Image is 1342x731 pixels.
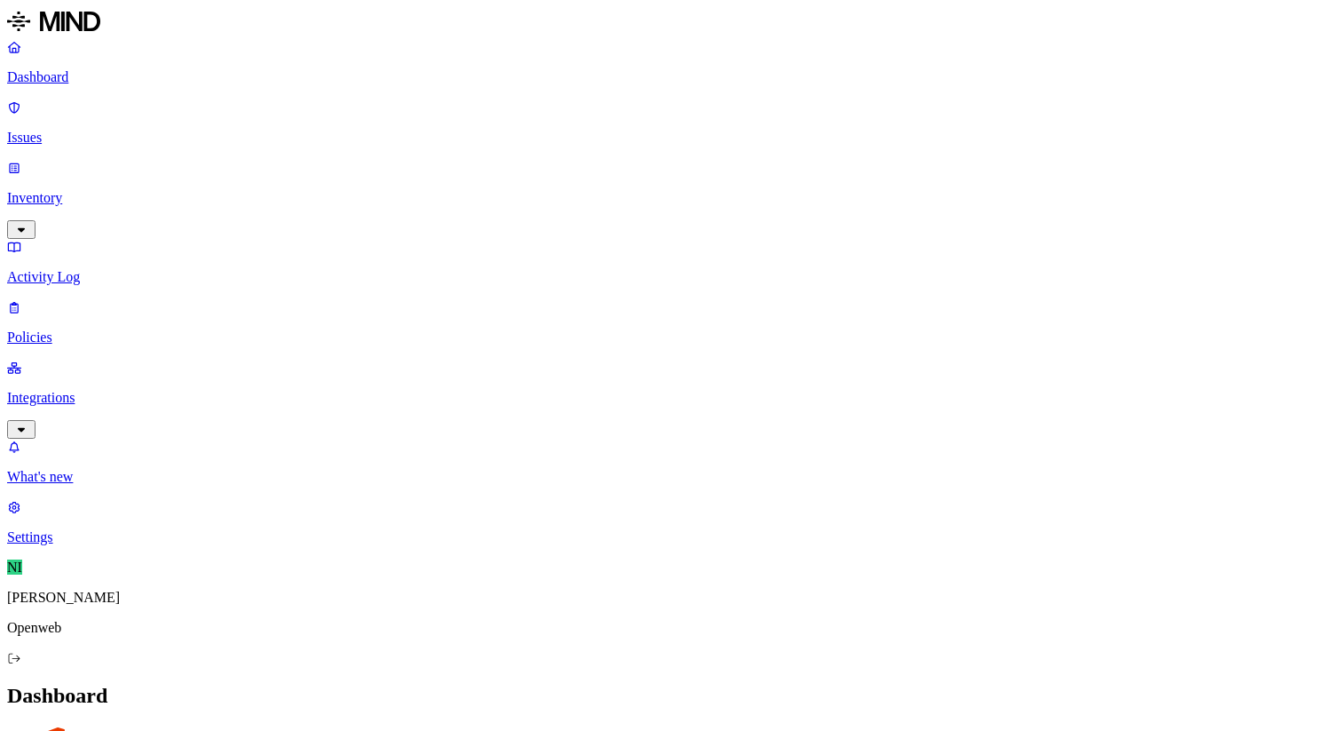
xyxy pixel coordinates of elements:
[7,69,1335,85] p: Dashboard
[7,130,1335,146] p: Issues
[7,620,1335,636] p: Openweb
[7,439,1335,485] a: What's new
[7,529,1335,545] p: Settings
[7,469,1335,485] p: What's new
[7,39,1335,85] a: Dashboard
[7,269,1335,285] p: Activity Log
[7,330,1335,346] p: Policies
[7,299,1335,346] a: Policies
[7,360,1335,436] a: Integrations
[7,7,1335,39] a: MIND
[7,560,22,575] span: NI
[7,160,1335,236] a: Inventory
[7,190,1335,206] p: Inventory
[7,499,1335,545] a: Settings
[7,239,1335,285] a: Activity Log
[7,684,1335,708] h2: Dashboard
[7,7,100,36] img: MIND
[7,390,1335,406] p: Integrations
[7,99,1335,146] a: Issues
